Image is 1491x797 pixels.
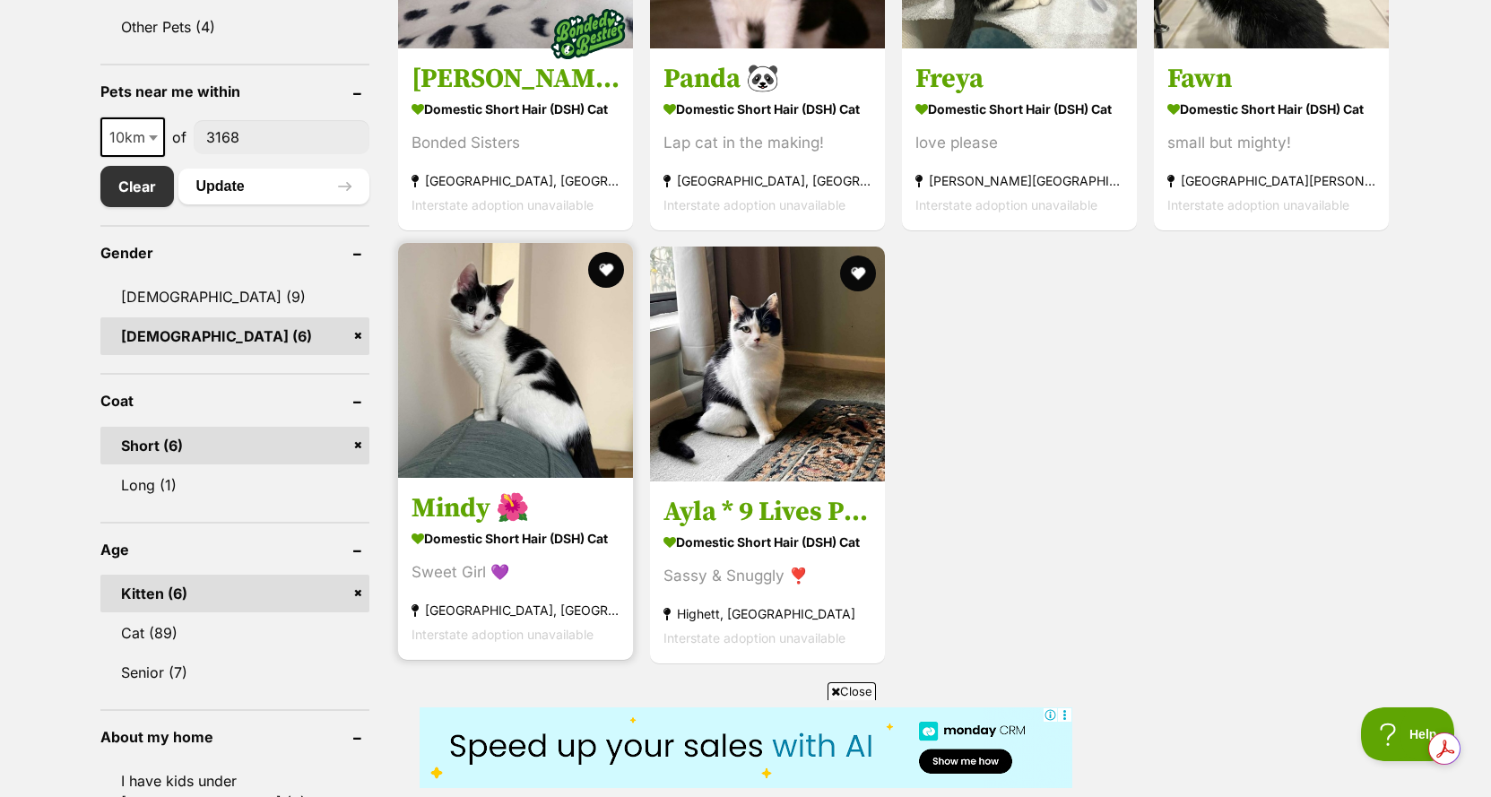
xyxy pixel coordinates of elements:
[412,196,594,212] span: Interstate adoption unavailable
[663,168,871,192] strong: [GEOGRAPHIC_DATA], [GEOGRAPHIC_DATA]
[663,196,845,212] span: Interstate adoption unavailable
[915,61,1123,95] h3: Freya
[398,243,633,478] img: Mindy 🌺 - Domestic Short Hair (DSH) Cat
[1167,196,1349,212] span: Interstate adoption unavailable
[420,707,1072,788] iframe: Advertisement
[172,126,186,148] span: of
[915,95,1123,121] strong: Domestic Short Hair (DSH) Cat
[100,166,174,207] a: Clear
[412,61,620,95] h3: [PERSON_NAME] and [PERSON_NAME]
[663,95,871,121] strong: Domestic Short Hair (DSH) Cat
[100,317,369,355] a: [DEMOGRAPHIC_DATA] (6)
[412,560,620,585] div: Sweet Girl 💜
[102,125,163,150] span: 10km
[100,393,369,409] header: Coat
[650,481,885,663] a: Ayla * 9 Lives Project Rescue* Domestic Short Hair (DSH) Cat Sassy & Snuggly ❣️ Highett, [GEOGRAP...
[663,602,871,626] strong: Highett, [GEOGRAPHIC_DATA]
[100,654,369,691] a: Senior (7)
[178,169,369,204] button: Update
[100,466,369,504] a: Long (1)
[915,130,1123,154] div: love please
[588,252,624,288] button: favourite
[1167,168,1375,192] strong: [GEOGRAPHIC_DATA][PERSON_NAME][GEOGRAPHIC_DATA]
[663,61,871,95] h3: Panda 🐼
[100,614,369,652] a: Cat (89)
[828,682,876,700] span: Close
[100,427,369,464] a: Short (6)
[100,729,369,745] header: About my home
[412,491,620,525] h3: Mindy 🌺
[840,256,876,291] button: favourite
[398,478,633,660] a: Mindy 🌺 Domestic Short Hair (DSH) Cat Sweet Girl 💜 [GEOGRAPHIC_DATA], [GEOGRAPHIC_DATA] Interstat...
[100,8,369,46] a: Other Pets (4)
[100,245,369,261] header: Gender
[1361,707,1455,761] iframe: Help Scout Beacon - Open
[915,168,1123,192] strong: [PERSON_NAME][GEOGRAPHIC_DATA]
[1154,48,1389,230] a: Fawn Domestic Short Hair (DSH) Cat small but mighty! [GEOGRAPHIC_DATA][PERSON_NAME][GEOGRAPHIC_DA...
[100,278,369,316] a: [DEMOGRAPHIC_DATA] (9)
[650,247,885,481] img: Ayla * 9 Lives Project Rescue* - Domestic Short Hair (DSH) Cat
[398,48,633,230] a: [PERSON_NAME] and [PERSON_NAME] Domestic Short Hair (DSH) Cat Bonded Sisters [GEOGRAPHIC_DATA], [...
[100,575,369,612] a: Kitten (6)
[663,495,871,529] h3: Ayla * 9 Lives Project Rescue*
[100,117,165,157] span: 10km
[194,120,369,154] input: postcode
[902,48,1137,230] a: Freya Domestic Short Hair (DSH) Cat love please [PERSON_NAME][GEOGRAPHIC_DATA] Interstate adoptio...
[663,630,845,645] span: Interstate adoption unavailable
[412,95,620,121] strong: Domestic Short Hair (DSH) Cat
[1167,61,1375,95] h3: Fawn
[663,130,871,154] div: Lap cat in the making!
[412,598,620,622] strong: [GEOGRAPHIC_DATA], [GEOGRAPHIC_DATA]
[412,525,620,551] strong: Domestic Short Hair (DSH) Cat
[663,529,871,555] strong: Domestic Short Hair (DSH) Cat
[650,48,885,230] a: Panda 🐼 Domestic Short Hair (DSH) Cat Lap cat in the making! [GEOGRAPHIC_DATA], [GEOGRAPHIC_DATA]...
[100,541,369,558] header: Age
[412,168,620,192] strong: [GEOGRAPHIC_DATA], [GEOGRAPHIC_DATA]
[412,130,620,154] div: Bonded Sisters
[1167,130,1375,154] div: small but mighty!
[663,564,871,588] div: Sassy & Snuggly ❣️
[1167,95,1375,121] strong: Domestic Short Hair (DSH) Cat
[100,83,369,100] header: Pets near me within
[915,196,1097,212] span: Interstate adoption unavailable
[412,627,594,642] span: Interstate adoption unavailable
